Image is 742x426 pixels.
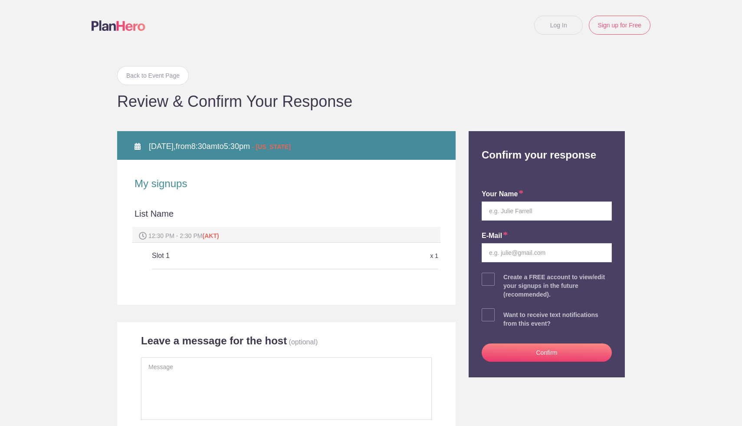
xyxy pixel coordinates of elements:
[475,131,618,162] h2: Confirm your response
[482,201,612,221] input: e.g. Julie Farrell
[289,338,318,346] p: (optional)
[534,16,583,35] a: Log In
[135,143,141,150] img: Calendar alt
[343,248,438,264] div: x 1
[191,142,217,151] span: 8:30am
[152,247,343,264] h5: Slot 1
[139,232,147,240] img: Spot time
[482,243,612,262] input: e.g. julie@gmail.com
[92,20,145,31] img: Logo main planhero
[117,66,189,85] a: Back to Event Page
[503,310,612,328] div: Want to receive text notifications from this event?
[132,227,440,243] div: 12:30 PM - 2:30 PM
[482,343,612,362] button: Confirm
[117,94,625,109] h1: Review & Confirm Your Response
[252,143,291,150] span: - [US_STATE]
[141,334,287,347] h2: Leave a message for the host
[503,273,612,299] div: Create a FREE account to view/edit your signups in the future (recommended).
[135,208,438,228] div: List Name
[203,232,219,239] span: (AKT)
[149,142,291,151] span: from to
[149,142,176,151] span: [DATE],
[135,177,438,190] h2: My signups
[482,189,523,199] label: your name
[589,16,650,35] a: Sign up for Free
[482,231,508,241] label: E-mail
[224,142,250,151] span: 5:30pm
